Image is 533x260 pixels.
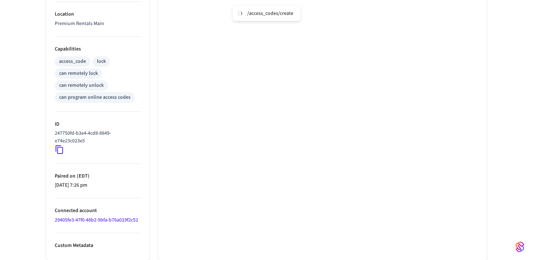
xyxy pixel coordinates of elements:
[59,70,98,77] div: can remotely lock
[59,94,131,101] div: can program online access codes
[55,172,141,180] p: Paired on
[55,242,141,249] p: Custom Metadata
[55,20,141,28] p: Premium Rentals Main
[75,172,90,180] span: ( EDT )
[55,45,141,53] p: Capabilities
[516,241,524,253] img: SeamLogoGradient.69752ec5.svg
[55,121,141,128] p: ID
[55,11,141,18] p: Location
[59,82,104,89] div: can remotely unlock
[55,182,141,189] p: [DATE] 7:26 pm
[55,207,141,215] p: Connected account
[55,130,138,145] p: 247750fd-b3e4-4cd8-8849-e74e23c023e5
[55,216,138,224] a: 29405fe3-47f0-48b2-9bfa-b76a019f2c52
[59,58,86,65] div: access_code
[97,58,106,65] div: lock
[247,10,293,17] div: /access_codes/create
